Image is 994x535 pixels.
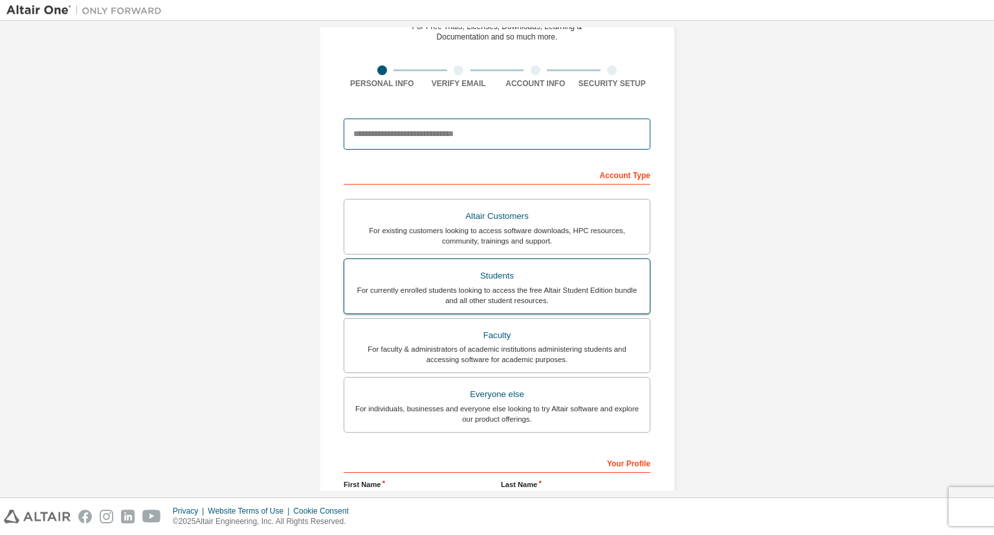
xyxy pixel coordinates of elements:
div: For existing customers looking to access software downloads, HPC resources, community, trainings ... [352,225,642,246]
div: Account Info [497,78,574,89]
img: facebook.svg [78,510,92,523]
div: Website Terms of Use [208,506,293,516]
div: Personal Info [344,78,421,89]
div: Privacy [173,506,208,516]
div: For currently enrolled students looking to access the free Altair Student Edition bundle and all ... [352,285,642,306]
div: Security Setup [574,78,651,89]
div: Account Type [344,164,650,185]
div: Cookie Consent [293,506,356,516]
div: Altair Customers [352,207,642,225]
div: For Free Trials, Licenses, Downloads, Learning & Documentation and so much more. [412,21,582,42]
div: Faculty [352,326,642,345]
img: linkedin.svg [121,510,135,523]
div: For faculty & administrators of academic institutions administering students and accessing softwa... [352,344,642,365]
div: Everyone else [352,385,642,404]
div: Students [352,267,642,285]
div: Your Profile [344,452,650,473]
img: youtube.svg [142,510,161,523]
p: © 2025 Altair Engineering, Inc. All Rights Reserved. [173,516,357,527]
img: instagram.svg [100,510,113,523]
img: Altair One [6,4,168,17]
img: altair_logo.svg [4,510,71,523]
label: Last Name [501,479,650,490]
label: First Name [344,479,493,490]
div: Verify Email [421,78,498,89]
div: For individuals, businesses and everyone else looking to try Altair software and explore our prod... [352,404,642,424]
